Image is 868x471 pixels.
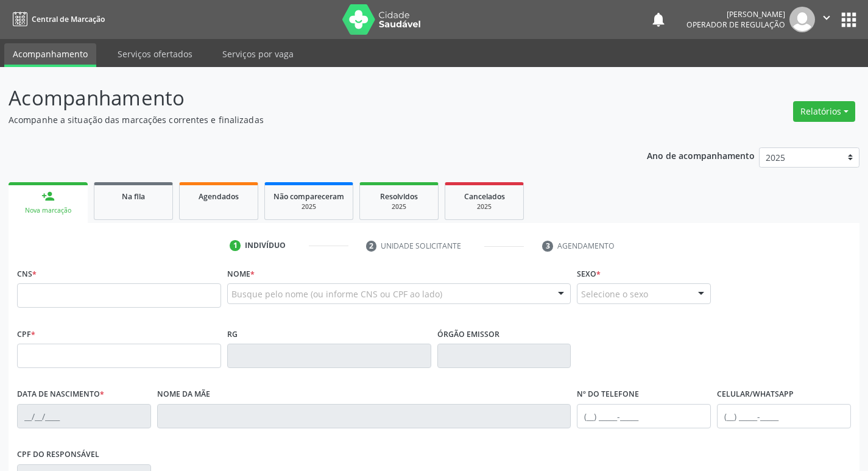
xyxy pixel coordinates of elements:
span: Não compareceram [273,191,344,202]
span: Resolvidos [380,191,418,202]
p: Acompanhamento [9,83,604,113]
label: Nome da mãe [157,385,210,404]
span: Agendados [199,191,239,202]
input: (__) _____-_____ [577,404,711,428]
div: person_add [41,189,55,203]
label: RG [227,325,238,344]
label: Celular/WhatsApp [717,385,794,404]
label: CPF do responsável [17,445,99,464]
span: Operador de regulação [686,19,785,30]
div: 1 [230,240,241,251]
button: apps [838,9,859,30]
div: 2025 [369,202,429,211]
button:  [815,7,838,32]
div: Nova marcação [17,206,79,215]
a: Central de Marcação [9,9,105,29]
button: notifications [650,11,667,28]
span: Na fila [122,191,145,202]
label: Órgão emissor [437,325,499,344]
a: Acompanhamento [4,43,96,67]
label: CNS [17,264,37,283]
input: __/__/____ [17,404,151,428]
p: Ano de acompanhamento [647,147,755,163]
button: Relatórios [793,101,855,122]
a: Serviços ofertados [109,43,201,65]
div: [PERSON_NAME] [686,9,785,19]
div: Indivíduo [245,240,286,251]
a: Serviços por vaga [214,43,302,65]
div: 2025 [273,202,344,211]
img: img [789,7,815,32]
label: Nº do Telefone [577,385,639,404]
span: Busque pelo nome (ou informe CNS ou CPF ao lado) [231,288,442,300]
input: (__) _____-_____ [717,404,851,428]
span: Central de Marcação [32,14,105,24]
i:  [820,11,833,24]
label: CPF [17,325,35,344]
div: 2025 [454,202,515,211]
label: Nome [227,264,255,283]
span: Selecione o sexo [581,288,648,300]
span: Cancelados [464,191,505,202]
p: Acompanhe a situação das marcações correntes e finalizadas [9,113,604,126]
label: Sexo [577,264,601,283]
label: Data de nascimento [17,385,104,404]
